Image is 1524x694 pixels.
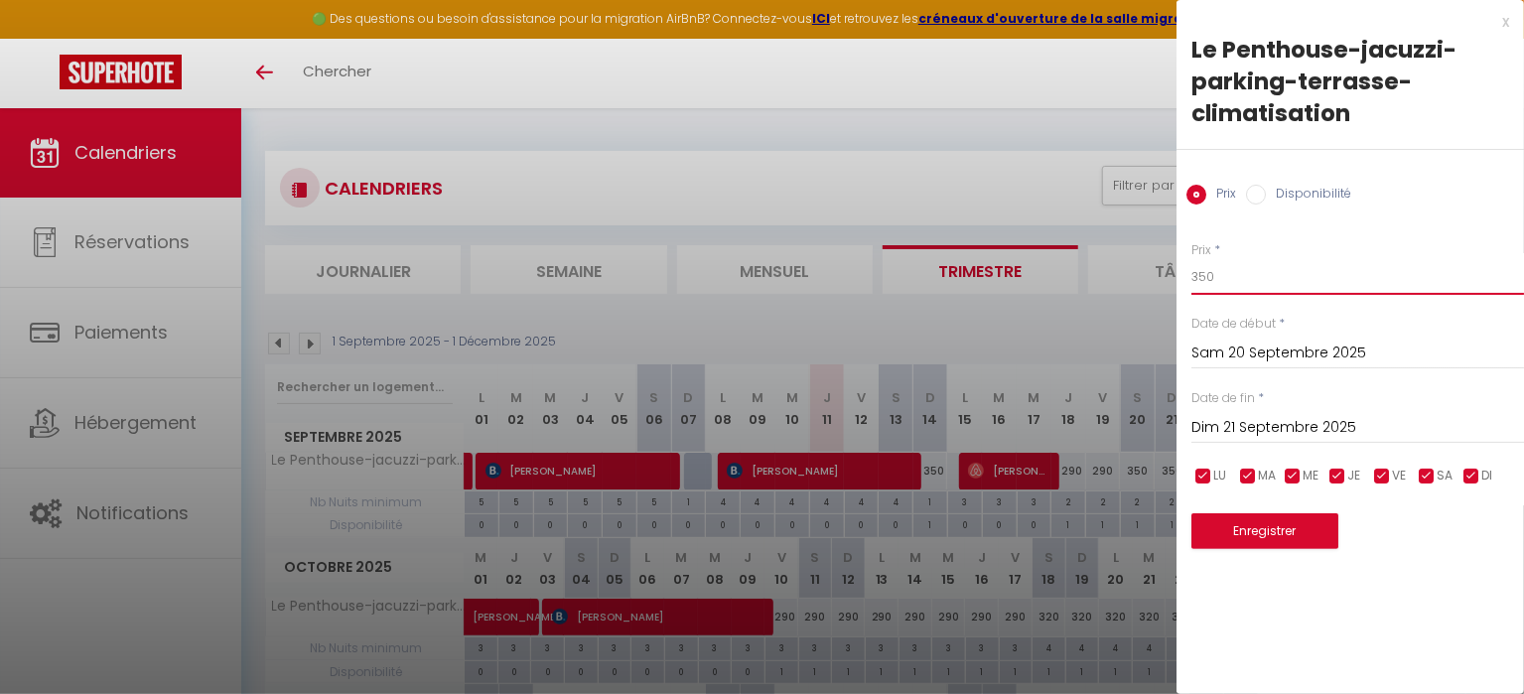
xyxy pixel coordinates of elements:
[1303,467,1318,486] span: ME
[1258,467,1276,486] span: MA
[1437,467,1453,486] span: SA
[1213,467,1226,486] span: LU
[1392,467,1406,486] span: VE
[1440,605,1509,679] iframe: Chat
[1191,241,1211,260] label: Prix
[1191,315,1276,334] label: Date de début
[1481,467,1492,486] span: DI
[1206,185,1236,207] label: Prix
[1347,467,1360,486] span: JE
[1191,389,1255,408] label: Date de fin
[1191,34,1509,129] div: Le Penthouse-jacuzzi-parking-terrasse-climatisation
[1191,513,1338,549] button: Enregistrer
[1266,185,1351,207] label: Disponibilité
[1177,10,1509,34] div: x
[16,8,75,68] button: Ouvrir le widget de chat LiveChat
